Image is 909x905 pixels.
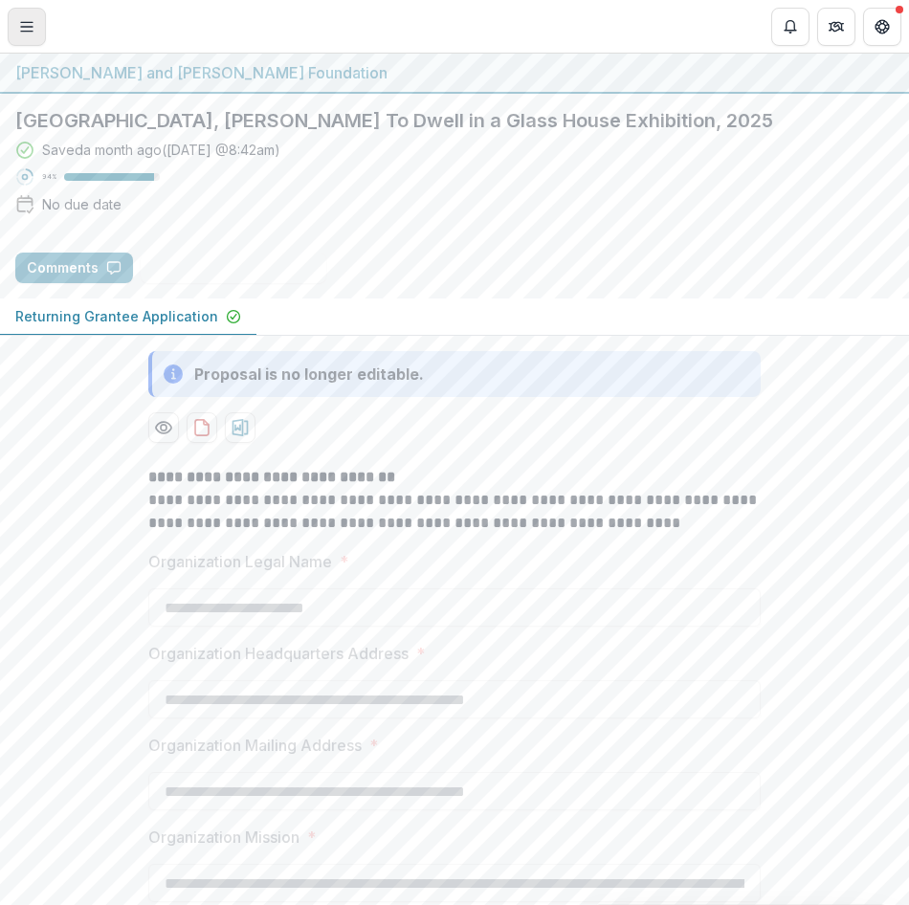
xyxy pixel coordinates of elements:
button: Toggle Menu [8,8,46,46]
button: Preview 9dfed13c-8133-4118-8ab2-bee602d9740d-0.pdf [148,412,179,443]
p: Organization Legal Name [148,550,332,573]
button: Get Help [863,8,901,46]
div: Saved a month ago ( [DATE] @ 8:42am ) [42,140,280,160]
button: download-proposal [187,412,217,443]
div: No due date [42,194,122,214]
div: [PERSON_NAME] and [PERSON_NAME] Foundation [15,61,894,84]
button: Comments [15,253,133,283]
p: Organization Mailing Address [148,734,362,757]
p: 94 % [42,170,56,184]
p: Organization Headquarters Address [148,642,409,665]
button: download-proposal [225,412,255,443]
button: Partners [817,8,855,46]
h2: [GEOGRAPHIC_DATA], [PERSON_NAME] To Dwell in a Glass House Exhibition, 2025 [15,109,894,132]
p: Organization Mission [148,826,299,849]
button: Answer Suggestions [141,253,326,283]
button: Notifications [771,8,809,46]
div: Proposal is no longer editable. [194,363,424,386]
p: Returning Grantee Application [15,306,218,326]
